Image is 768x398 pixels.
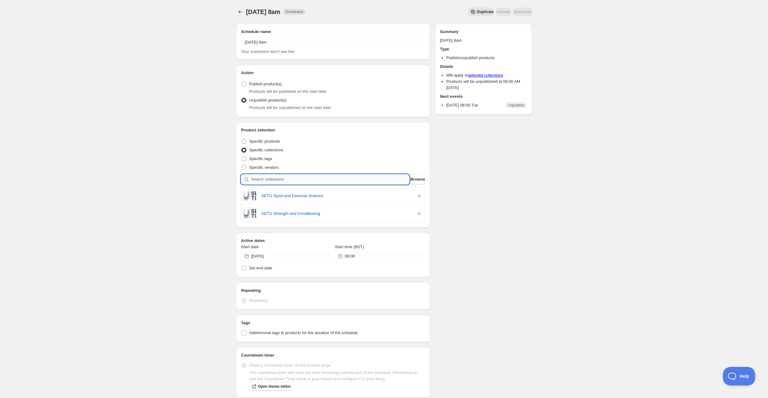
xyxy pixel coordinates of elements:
span: Unpublish product(s) [249,98,287,102]
h2: Details [440,64,527,70]
iframe: Toggle Customer Support [723,367,756,386]
input: Search collections [251,174,409,184]
h2: Tags [241,320,425,326]
span: Add/remove tags to products for the duration of the schedule [249,330,358,335]
p: [DATE] 8am [440,37,527,44]
a: selected collections [468,73,503,78]
span: Browse [410,176,425,182]
h2: Schedule name [241,29,425,35]
a: SETU Sport and Exercise Science [261,193,411,199]
h2: Product selection [241,127,425,133]
span: Scheduled [285,9,303,14]
h2: Action [241,70,425,76]
span: Specific vendors [249,165,279,170]
li: Products will be unpublished at 08:00 AM [DATE] [446,78,527,91]
span: Publish product(s) [249,82,282,86]
button: Browse [410,174,425,184]
span: Duplicate [477,9,494,14]
h2: Next events [440,93,527,100]
span: Specific collections [249,148,283,152]
button: Secondary action label [468,7,494,16]
li: Will apply to [446,72,527,78]
h2: Summary [440,29,527,35]
span: Products will be published on the start date [249,89,326,94]
span: [DATE] 8am [246,8,280,15]
span: Unpublish [508,103,524,108]
span: Start date [241,244,258,249]
p: The countdown timer will show the time remaining until the end of the schedule. Remember to add t... [249,370,425,382]
a: SETU Strength and Conditioning [261,211,411,217]
p: [DATE] 08:00 Tue [446,102,478,108]
span: Repeating [249,298,268,303]
span: Show a countdown timer on the product page [249,363,331,367]
button: Schedules [236,7,245,16]
a: Open theme editor [249,382,291,391]
span: Your customers won't see this [241,49,295,54]
span: Set end date [249,266,272,270]
span: Specific products [249,139,280,144]
span: Specific tags [249,156,272,161]
span: Start time (BST) [335,244,364,249]
span: Open theme editor [258,384,291,389]
span: Products will be unpublished on the start date [249,105,331,110]
h2: Countdown timer [241,352,425,358]
h2: Active dates [241,238,425,244]
h2: Repeating [241,287,425,294]
li: Publish/unpublish products [446,55,527,61]
h2: Type [440,46,527,52]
